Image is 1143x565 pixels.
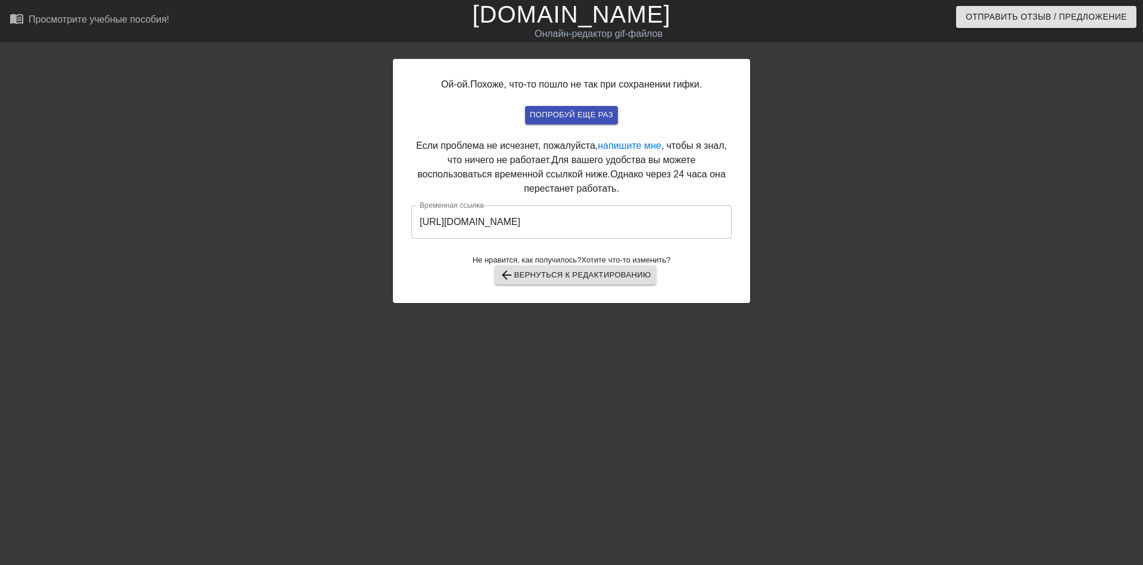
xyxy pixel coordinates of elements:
[535,29,663,39] ya-tr-span: Онлайн-редактор gif-файлов
[473,255,582,264] ya-tr-span: Не нравится, как получилось?
[966,10,1127,24] ya-tr-span: Отправить Отзыв / Предложение
[10,11,96,26] ya-tr-span: menu_book_бук меню
[10,11,169,30] a: Просмотрите учебные пособия!
[495,266,655,285] button: Вернуться к редактированию
[598,141,661,151] a: напишите мне
[416,141,598,151] ya-tr-span: Если проблема не исчезнет, пожалуйста,
[448,141,727,165] ya-tr-span: , чтобы я знал, что ничего не работает.
[514,269,651,282] ya-tr-span: Вернуться к редактированию
[472,1,670,27] a: [DOMAIN_NAME]
[470,79,702,89] ya-tr-span: Похоже, что-то пошло не так при сохранении гифки.
[417,155,695,179] ya-tr-span: Для вашего удобства вы можете воспользоваться временной ссылкой ниже.
[499,268,514,282] ya-tr-span: arrow_back
[29,14,169,24] ya-tr-span: Просмотрите учебные пособия!
[581,255,670,264] ya-tr-span: Хотите что-то изменить?
[956,6,1136,28] button: Отправить Отзыв / Предложение
[530,108,613,122] ya-tr-span: попробуй еще раз
[441,79,470,89] ya-tr-span: Ой-ой.
[525,106,618,124] button: попробуй еще раз
[524,169,726,193] ya-tr-span: Однако через 24 часа она перестанет работать.
[411,205,732,239] input: голый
